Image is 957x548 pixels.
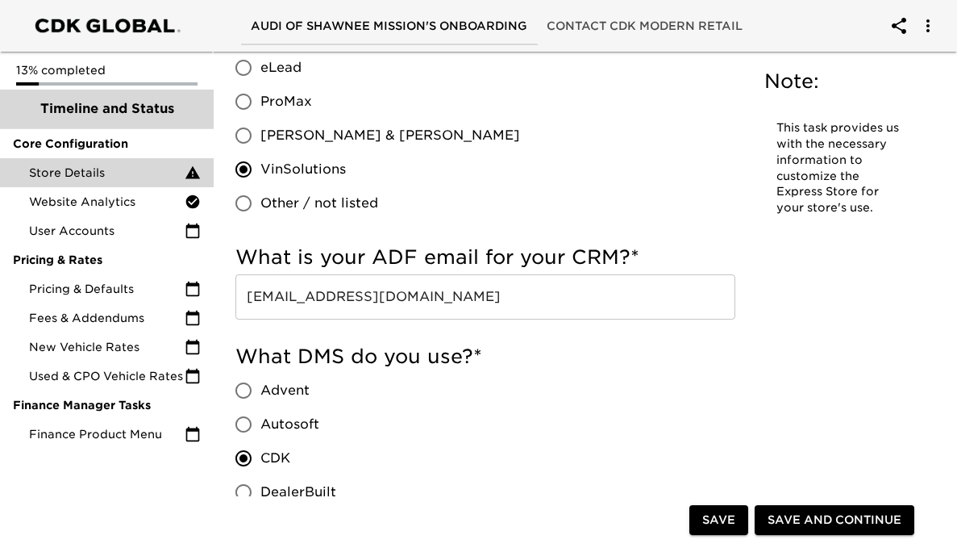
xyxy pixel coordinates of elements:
[29,194,185,210] span: Website Analytics
[260,194,378,213] span: Other / not listed
[702,511,735,531] span: Save
[13,99,201,119] span: Timeline and Status
[13,252,201,268] span: Pricing & Rates
[547,16,743,36] span: Contact CDK Modern Retail
[235,274,735,320] input: Example: store_leads@my_leads_CRM.com
[260,381,310,400] span: Advent
[29,165,185,181] span: Store Details
[260,160,346,179] span: VinSolutions
[29,368,185,384] span: Used & CPO Vehicle Rates
[764,69,912,94] h5: Note:
[260,92,312,111] span: ProMax
[29,339,185,355] span: New Vehicle Rates
[776,120,900,216] p: This task provides us with the necessary information to customize the Express Store for your stor...
[29,281,185,297] span: Pricing & Defaults
[880,6,918,45] button: account of current user
[260,449,290,468] span: CDK
[235,344,735,370] h5: What DMS do you use?
[29,426,185,442] span: Finance Product Menu
[16,62,198,78] p: 13% completed
[29,223,185,239] span: User Accounts
[260,415,319,434] span: Autosoft
[29,310,185,326] span: Fees & Addendums
[768,511,901,531] span: Save and Continue
[260,58,302,77] span: eLead
[689,506,748,536] button: Save
[251,16,527,36] span: Audi of Shawnee Mission's Onboarding
[235,245,735,270] h5: What is your ADF email for your CRM?
[13,397,201,413] span: Finance Manager Tasks
[755,506,914,536] button: Save and Continue
[909,6,947,45] button: account of current user
[13,136,201,152] span: Core Configuration
[260,483,336,502] span: DealerBuilt
[260,126,520,145] span: [PERSON_NAME] & [PERSON_NAME]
